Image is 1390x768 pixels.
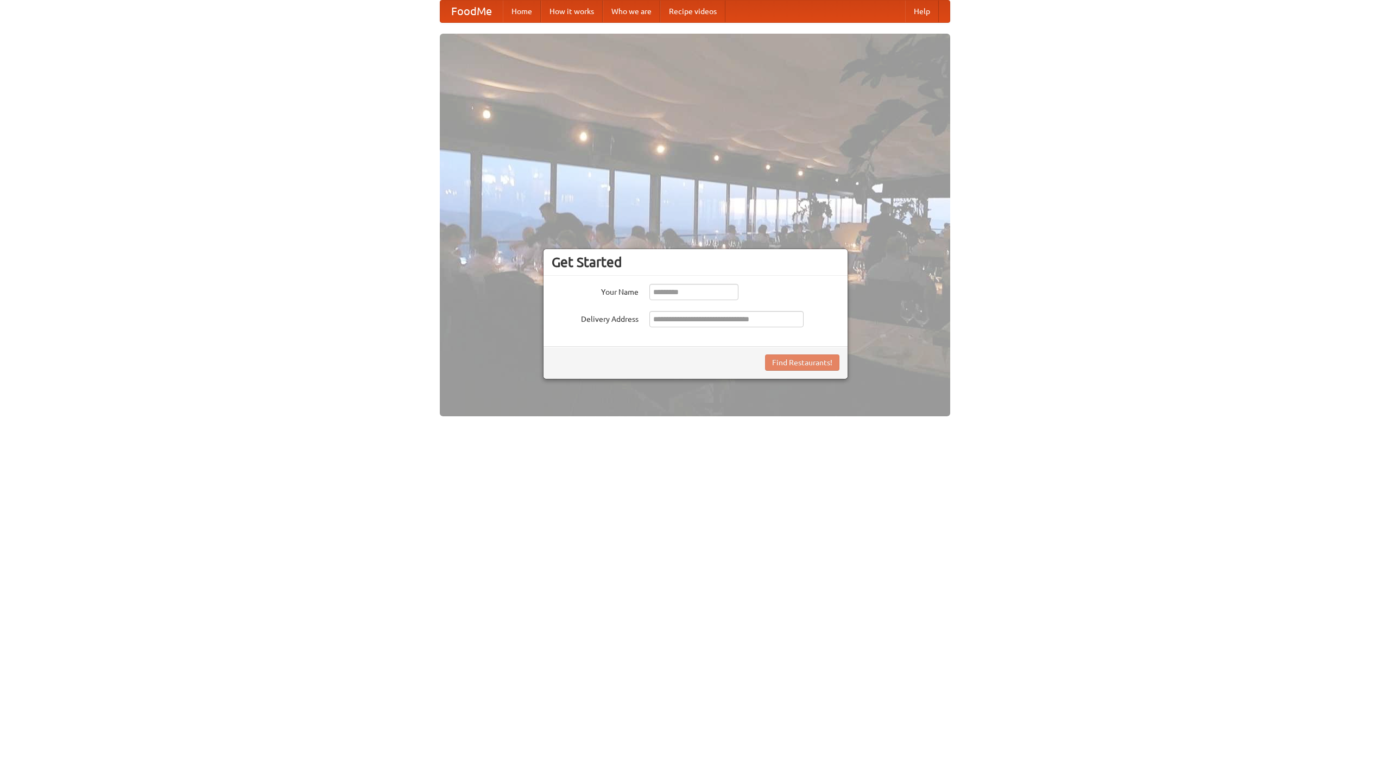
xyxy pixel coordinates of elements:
a: Help [905,1,939,22]
a: Recipe videos [660,1,725,22]
h3: Get Started [552,254,839,270]
a: Who we are [603,1,660,22]
a: FoodMe [440,1,503,22]
button: Find Restaurants! [765,354,839,371]
label: Your Name [552,284,639,297]
label: Delivery Address [552,311,639,325]
a: How it works [541,1,603,22]
a: Home [503,1,541,22]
